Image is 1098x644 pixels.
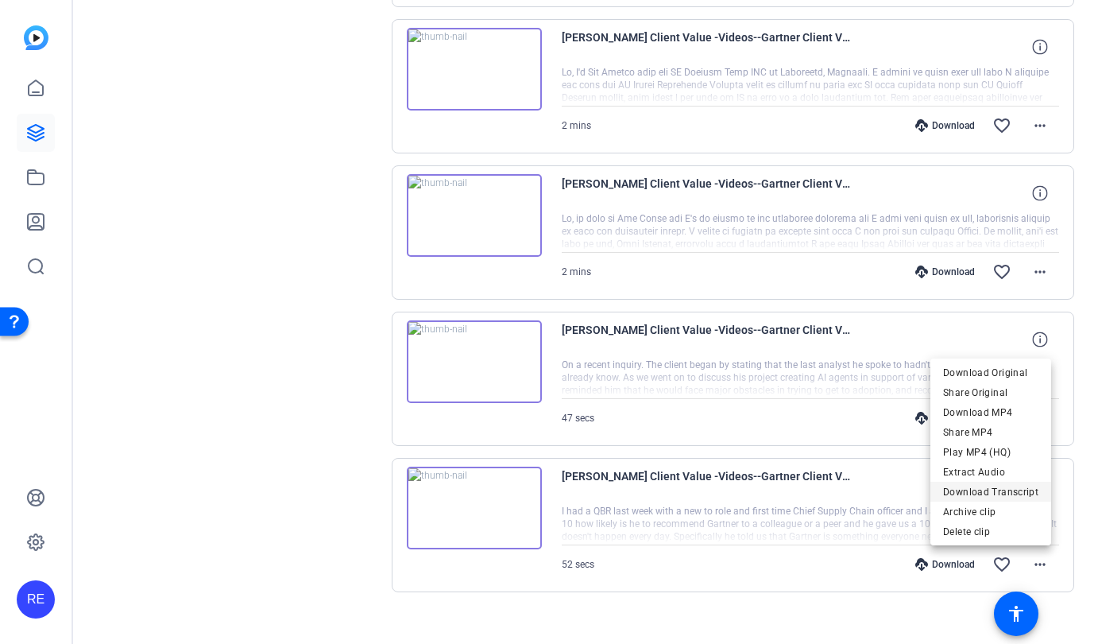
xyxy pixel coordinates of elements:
span: Share Original [943,383,1038,402]
span: Download Transcript [943,483,1038,502]
span: Extract Audio [943,463,1038,482]
span: Download Original [943,363,1038,382]
span: Play MP4 (HQ) [943,443,1038,462]
span: Delete clip [943,522,1038,541]
span: Archive clip [943,502,1038,522]
span: Share MP4 [943,423,1038,442]
span: Download MP4 [943,403,1038,422]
